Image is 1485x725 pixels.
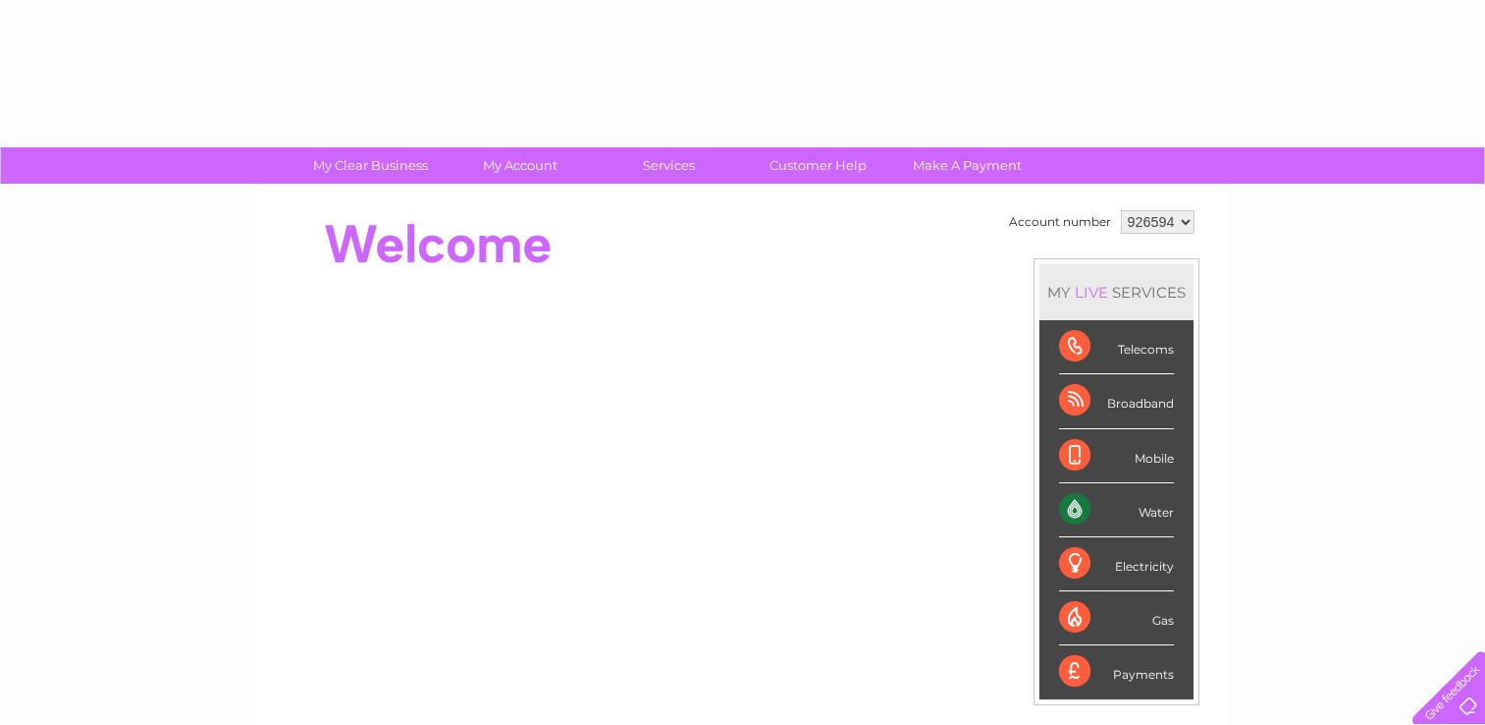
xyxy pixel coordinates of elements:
[1059,374,1174,428] div: Broadband
[1039,264,1193,320] div: MY SERVICES
[1059,429,1174,483] div: Mobile
[886,147,1048,184] a: Make A Payment
[588,147,750,184] a: Services
[1059,645,1174,698] div: Payments
[439,147,601,184] a: My Account
[1004,205,1116,239] td: Account number
[1059,320,1174,374] div: Telecoms
[1059,591,1174,645] div: Gas
[290,147,451,184] a: My Clear Business
[737,147,899,184] a: Customer Help
[1059,537,1174,591] div: Electricity
[1059,483,1174,537] div: Water
[1071,283,1112,302] div: LIVE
